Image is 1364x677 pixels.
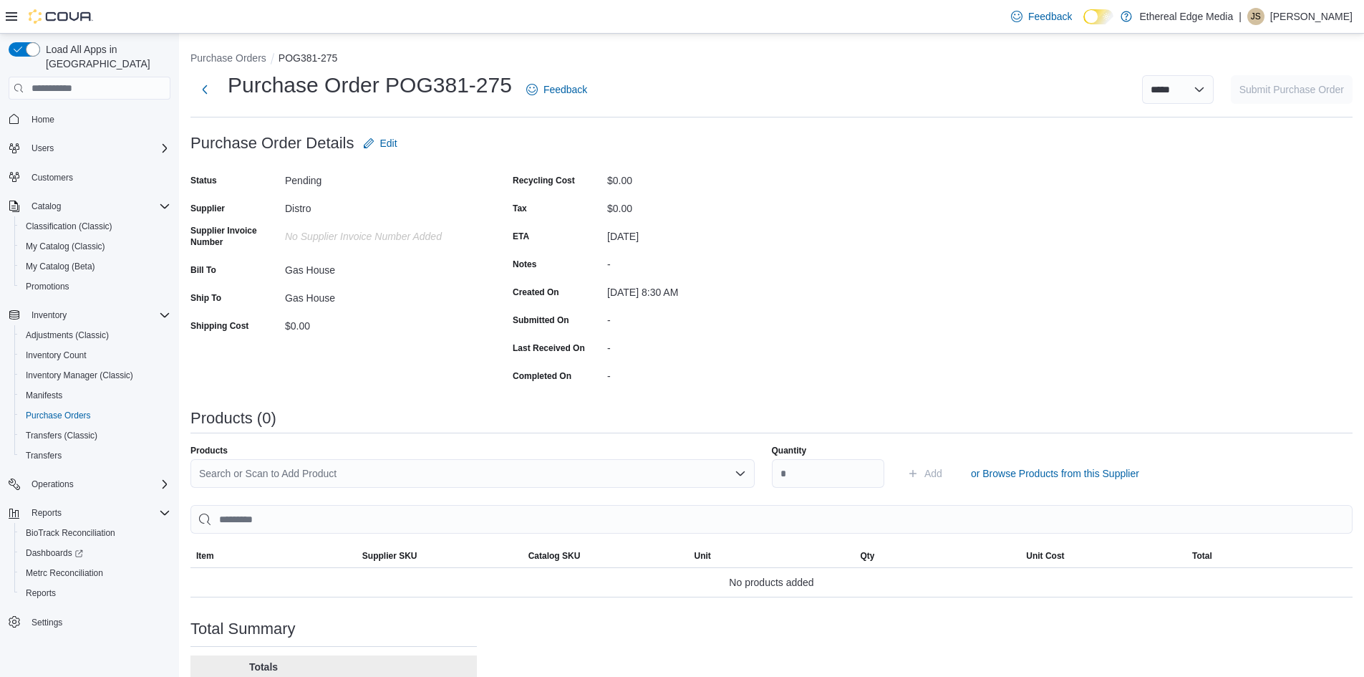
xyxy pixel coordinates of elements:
[228,71,512,100] h1: Purchase Order POG381-275
[20,258,170,275] span: My Catalog (Beta)
[14,325,176,345] button: Adjustments (Classic)
[32,172,73,183] span: Customers
[513,259,536,270] label: Notes
[20,278,75,295] a: Promotions
[3,167,176,188] button: Customers
[14,216,176,236] button: Classification (Classic)
[14,385,176,405] button: Manifests
[190,544,357,567] button: Item
[513,315,569,326] label: Submitted On
[14,523,176,543] button: BioTrack Reconciliation
[513,175,575,186] label: Recycling Cost
[3,196,176,216] button: Catalog
[26,567,103,579] span: Metrc Reconciliation
[513,287,559,298] label: Created On
[1020,544,1186,567] button: Unit Cost
[607,253,799,270] div: -
[1083,24,1084,25] span: Dark Mode
[20,565,170,582] span: Metrc Reconciliation
[20,524,121,542] a: BioTrack Reconciliation
[513,231,529,242] label: ETA
[190,445,228,456] label: Products
[190,410,276,427] h3: Products (0)
[32,309,67,321] span: Inventory
[26,261,95,272] span: My Catalog (Beta)
[3,138,176,158] button: Users
[26,198,170,215] span: Catalog
[26,221,112,232] span: Classification (Classic)
[357,129,403,158] button: Edit
[26,169,79,186] a: Customers
[14,365,176,385] button: Inventory Manager (Classic)
[543,82,587,97] span: Feedback
[26,450,62,461] span: Transfers
[40,42,170,71] span: Load All Apps in [GEOGRAPHIC_DATA]
[607,197,799,214] div: $0.00
[1251,8,1261,25] span: JS
[20,258,101,275] a: My Catalog (Beta)
[1026,550,1064,562] span: Unit Cost
[971,466,1139,481] span: or Browse Products from this Supplier
[285,315,477,332] div: $0.00
[190,225,279,248] label: Supplier Invoice Number
[513,370,571,382] label: Completed On
[20,407,170,424] span: Purchase Orders
[20,427,103,444] a: Transfers (Classic)
[20,407,97,424] a: Purchase Orders
[735,468,746,479] button: Open list of options
[190,264,216,276] label: Bill To
[190,75,219,104] button: Next
[20,585,62,602] a: Reports
[1186,544,1353,567] button: Total
[20,327,170,344] span: Adjustments (Classic)
[1270,8,1353,25] p: [PERSON_NAME]
[26,390,62,401] span: Manifests
[20,427,170,444] span: Transfers (Classic)
[190,320,248,332] label: Shipping Cost
[20,565,109,582] a: Metrc Reconciliation
[190,203,225,214] label: Supplier
[20,218,118,235] a: Classification (Classic)
[32,507,62,519] span: Reports
[513,203,527,214] label: Tax
[26,307,72,324] button: Inventory
[1005,2,1078,31] a: Feedback
[26,587,56,599] span: Reports
[190,135,354,152] h3: Purchase Order Details
[14,446,176,466] button: Transfers
[20,327,115,344] a: Adjustments (Classic)
[26,198,67,215] button: Catalog
[26,504,67,522] button: Reports
[607,225,799,242] div: [DATE]
[20,278,170,295] span: Promotions
[26,410,91,421] span: Purchase Orders
[1231,75,1353,104] button: Submit Purchase Order
[20,218,170,235] span: Classification (Classic)
[26,504,170,522] span: Reports
[26,168,170,186] span: Customers
[20,524,170,542] span: BioTrack Reconciliation
[26,281,69,292] span: Promotions
[20,544,170,562] span: Dashboards
[521,75,593,104] a: Feedback
[1083,9,1113,24] input: Dark Mode
[729,574,813,591] span: No products added
[14,583,176,603] button: Reports
[32,617,62,628] span: Settings
[285,287,477,304] div: Gas House
[14,405,176,426] button: Purchase Orders
[607,309,799,326] div: -
[32,114,54,125] span: Home
[14,543,176,563] a: Dashboards
[3,474,176,494] button: Operations
[26,370,133,381] span: Inventory Manager (Classic)
[924,466,942,481] span: Add
[14,426,176,446] button: Transfers (Classic)
[607,337,799,354] div: -
[14,345,176,365] button: Inventory Count
[380,136,397,150] span: Edit
[14,563,176,583] button: Metrc Reconciliation
[20,387,170,404] span: Manifests
[3,305,176,325] button: Inventory
[20,387,68,404] a: Manifests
